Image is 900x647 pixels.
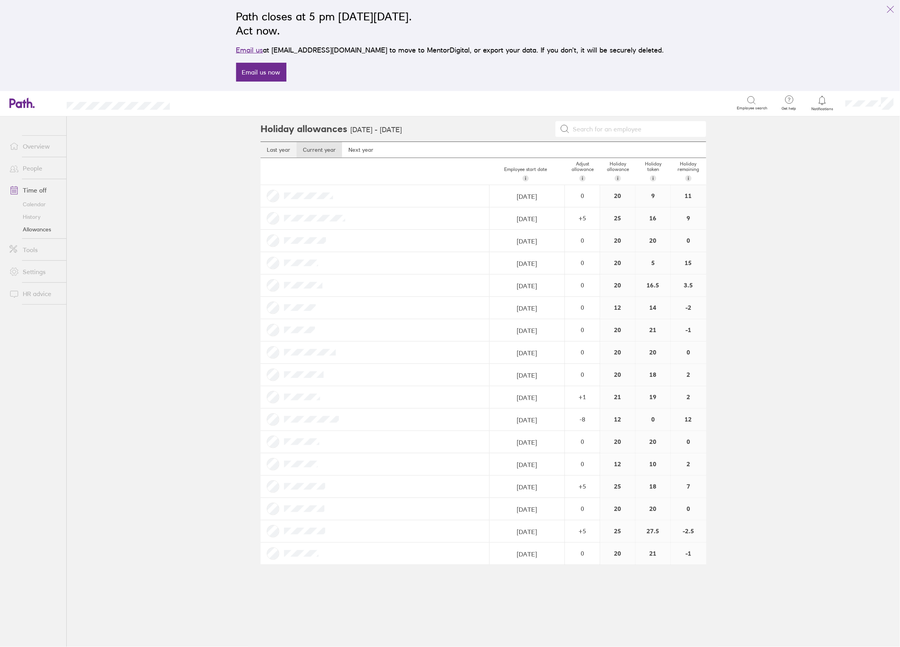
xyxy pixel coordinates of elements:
div: 16.5 [636,274,670,296]
input: dd/mm/yyyy [490,342,564,364]
div: 21 [600,386,635,408]
div: 20 [600,342,635,363]
div: + 5 [565,483,599,490]
div: 0 [565,438,599,445]
input: dd/mm/yyyy [490,364,564,386]
h3: [DATE] - [DATE] [350,126,402,134]
div: + 5 [565,527,599,534]
div: -2 [671,297,706,319]
a: Time off [3,182,66,198]
div: + 1 [565,393,599,400]
div: 0 [671,342,706,363]
span: i [525,175,527,182]
div: -1 [671,319,706,341]
div: 2 [671,386,706,408]
div: + 5 [565,214,599,222]
span: Get help [776,106,802,111]
div: 0 [565,192,599,199]
div: 20 [600,498,635,520]
div: 19 [636,386,670,408]
input: dd/mm/yyyy [490,431,564,453]
div: 9 [671,207,706,229]
div: 20 [600,319,635,341]
div: 20 [636,342,670,363]
span: i [653,175,654,182]
div: 20 [636,498,670,520]
input: dd/mm/yyyy [490,297,564,319]
div: -8 [565,416,599,423]
div: 0 [565,304,599,311]
div: 12 [600,409,635,431]
a: People [3,160,66,176]
div: 20 [600,431,635,453]
div: -1 [671,543,706,565]
div: 0 [565,460,599,467]
div: 20 [636,230,670,252]
h2: Path closes at 5 pm [DATE][DATE]. Act now. [236,9,664,38]
span: Employee search [737,106,768,111]
div: 2 [671,364,706,386]
div: 0 [671,431,706,453]
div: 18 [636,476,670,498]
input: dd/mm/yyyy [490,208,564,230]
h2: Holiday allowances [261,116,347,142]
div: 12 [600,453,635,475]
div: -2.5 [671,520,706,542]
div: 25 [600,207,635,229]
a: Last year [261,142,297,158]
div: 0 [565,550,599,557]
div: Holiday taken [636,158,671,185]
a: HR advice [3,286,66,302]
div: 20 [600,543,635,565]
div: 0 [565,349,599,356]
div: 0 [565,237,599,244]
a: Current year [297,142,342,158]
div: 12 [600,297,635,319]
div: 20 [600,274,635,296]
a: History [3,211,66,223]
div: 25 [600,476,635,498]
input: dd/mm/yyyy [490,320,564,342]
div: Employee start date [486,164,565,185]
a: Allowances [3,223,66,236]
div: 0 [565,505,599,512]
a: Tools [3,242,66,258]
div: 25 [600,520,635,542]
div: 20 [600,364,635,386]
input: dd/mm/yyyy [490,230,564,252]
input: dd/mm/yyyy [490,454,564,476]
div: Adjust allowance [565,158,600,185]
p: at [EMAIL_ADDRESS][DOMAIN_NAME] to move to MentorDigital, or export your data. If you don’t, it w... [236,45,664,56]
input: dd/mm/yyyy [490,498,564,520]
div: 0 [565,326,599,333]
div: 12 [671,409,706,431]
div: 3.5 [671,274,706,296]
input: dd/mm/yyyy [490,409,564,431]
div: 16 [636,207,670,229]
span: i [688,175,689,182]
a: Next year [342,142,380,158]
div: 21 [636,319,670,341]
div: 5 [636,252,670,274]
div: 20 [600,185,635,207]
div: 20 [600,252,635,274]
div: 14 [636,297,670,319]
div: 11 [671,185,706,207]
input: dd/mm/yyyy [490,387,564,409]
div: 27.5 [636,520,670,542]
a: Notifications [810,95,835,111]
div: 10 [636,453,670,475]
div: 7 [671,476,706,498]
a: Email us [236,46,263,54]
input: dd/mm/yyyy [490,543,564,565]
span: i [582,175,583,182]
a: Settings [3,264,66,280]
div: 20 [636,431,670,453]
div: 0 [565,259,599,266]
div: Holiday allowance [600,158,636,185]
div: Search [191,99,211,106]
a: Overview [3,138,66,154]
div: 0 [565,371,599,378]
div: 9 [636,185,670,207]
div: 21 [636,543,670,565]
